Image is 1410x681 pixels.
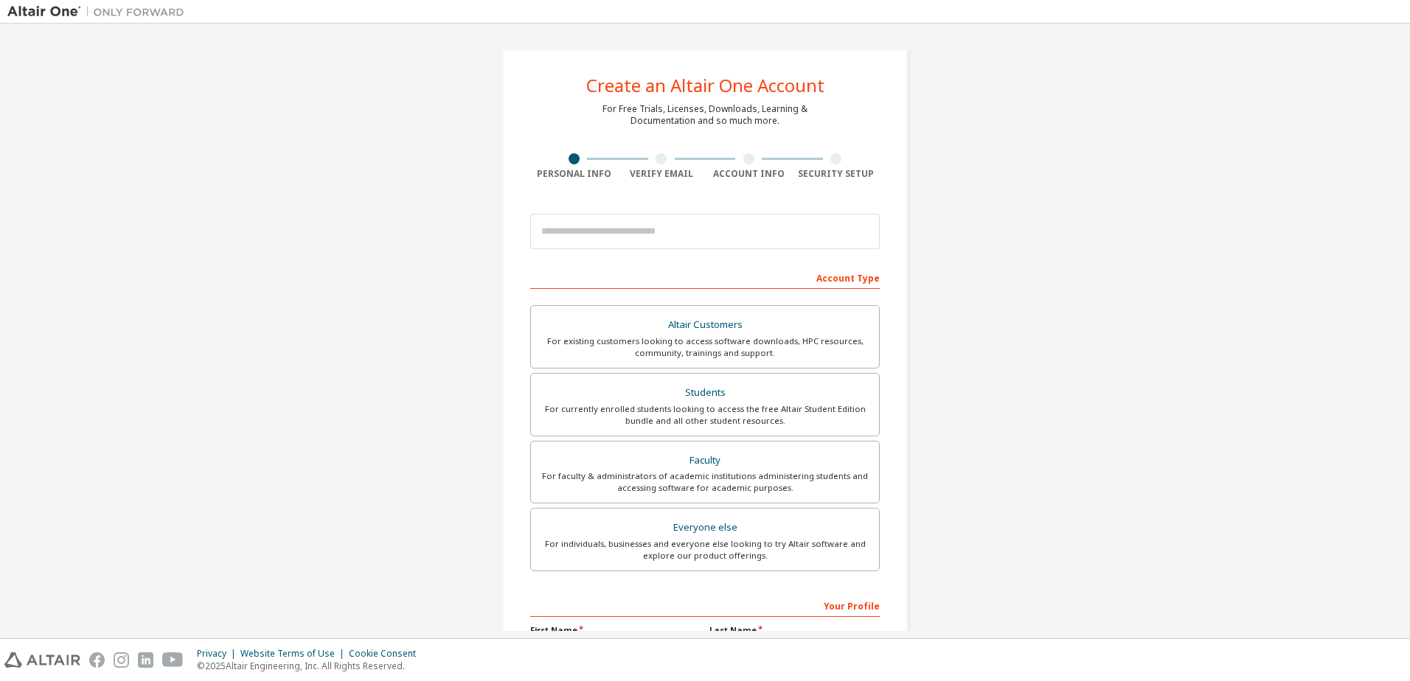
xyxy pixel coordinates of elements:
div: For existing customers looking to access software downloads, HPC resources, community, trainings ... [540,335,870,359]
div: Cookie Consent [349,648,425,660]
div: Students [540,383,870,403]
img: instagram.svg [114,652,129,668]
div: Website Terms of Use [240,648,349,660]
img: altair_logo.svg [4,652,80,668]
div: Your Profile [530,593,880,617]
img: facebook.svg [89,652,105,668]
img: linkedin.svg [138,652,153,668]
div: Account Type [530,265,880,289]
div: For currently enrolled students looking to access the free Altair Student Edition bundle and all ... [540,403,870,427]
div: Privacy [197,648,240,660]
div: Faculty [540,450,870,471]
div: Security Setup [793,168,881,180]
div: Verify Email [618,168,706,180]
div: Everyone else [540,517,870,538]
div: Altair Customers [540,315,870,335]
label: First Name [530,624,701,636]
label: Last Name [709,624,880,636]
div: Create an Altair One Account [586,77,824,94]
div: Personal Info [530,168,618,180]
div: Account Info [705,168,793,180]
div: For individuals, businesses and everyone else looking to try Altair software and explore our prod... [540,538,870,562]
img: Altair One [7,4,192,19]
p: © 2025 Altair Engineering, Inc. All Rights Reserved. [197,660,425,672]
div: For faculty & administrators of academic institutions administering students and accessing softwa... [540,470,870,494]
div: For Free Trials, Licenses, Downloads, Learning & Documentation and so much more. [602,103,808,127]
img: youtube.svg [162,652,184,668]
